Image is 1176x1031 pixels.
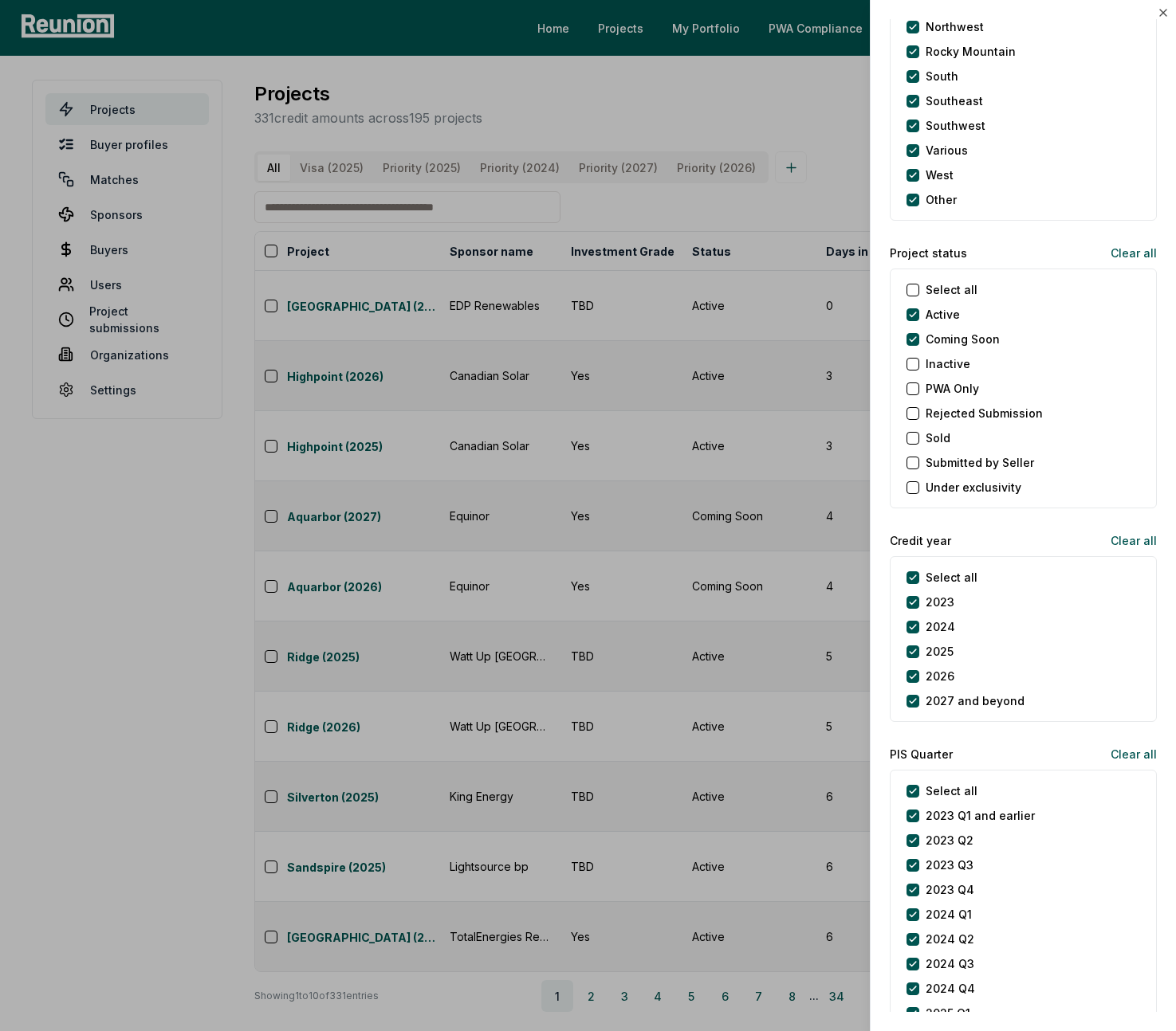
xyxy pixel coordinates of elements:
label: Northwest [926,18,984,35]
label: Select all [926,569,977,586]
label: Rejected Submission [926,405,1043,421]
label: Sold [926,429,950,446]
label: 2023 Q2 [926,832,973,849]
label: 2027 and beyond [926,692,1025,709]
label: Coming Soon [926,331,1000,347]
label: Active [926,306,960,323]
label: Under exclusivity [926,479,1021,496]
button: Clear all [1098,524,1157,556]
label: South [926,68,958,84]
label: 2023 [926,594,954,610]
label: Select all [926,281,977,298]
label: 2023 Q4 [926,881,974,898]
label: West [926,167,954,183]
label: Other [926,191,957,208]
label: PWA Only [926,380,979,397]
label: Project status [890,245,967,261]
label: 2026 [926,668,954,684]
button: Clear all [1098,237,1157,269]
label: Inactive [926,355,970,372]
button: Clear all [1098,738,1157,770]
label: 2023 Q3 [926,857,973,873]
label: 2025 Q1 [926,1005,970,1021]
label: 2024 Q3 [926,955,974,972]
label: Southeast [926,92,983,109]
label: Rocky Mountain [926,43,1016,60]
label: 2024 Q4 [926,980,975,997]
label: Select all [926,782,977,799]
label: 2025 [926,643,954,660]
label: Southwest [926,117,985,134]
label: Various [926,142,968,159]
label: 2024 Q1 [926,906,972,923]
label: 2024 [926,618,955,635]
label: Credit year [890,532,951,549]
label: Submitted by Seller [926,454,1034,471]
label: 2024 Q2 [926,931,974,947]
label: PIS Quarter [890,746,953,762]
label: 2023 Q1 and earlier [926,807,1035,824]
